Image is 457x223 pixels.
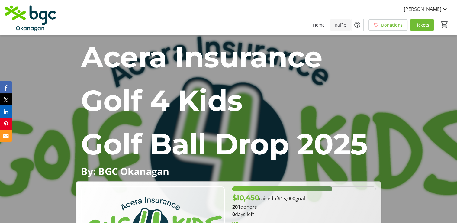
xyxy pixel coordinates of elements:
span: Acera Insurance Golf 4 Kids [81,39,323,118]
a: Donations [368,19,407,31]
span: $15,000 [278,195,295,202]
p: By: BGC Okanagan [81,166,376,176]
p: donors [232,203,375,211]
span: Tickets [415,22,429,28]
span: 0 [232,211,235,218]
button: [PERSON_NAME] [399,4,453,14]
img: BGC Okanagan's Logo [4,2,57,33]
p: days left [232,211,375,218]
button: Cart [439,19,450,30]
span: Donations [381,22,403,28]
span: Golf Ball Drop 2025 [81,126,368,162]
div: 69.66666666666667% of fundraising goal reached [232,186,375,191]
span: Home [313,22,325,28]
a: Home [308,19,330,31]
p: raised of goal [232,192,305,203]
b: 201 [232,204,240,210]
a: Raffle [330,19,351,31]
span: $10,450 [232,193,259,202]
a: Tickets [410,19,434,31]
span: [PERSON_NAME] [404,5,441,13]
span: Raffle [335,22,346,28]
button: Help [351,19,363,31]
